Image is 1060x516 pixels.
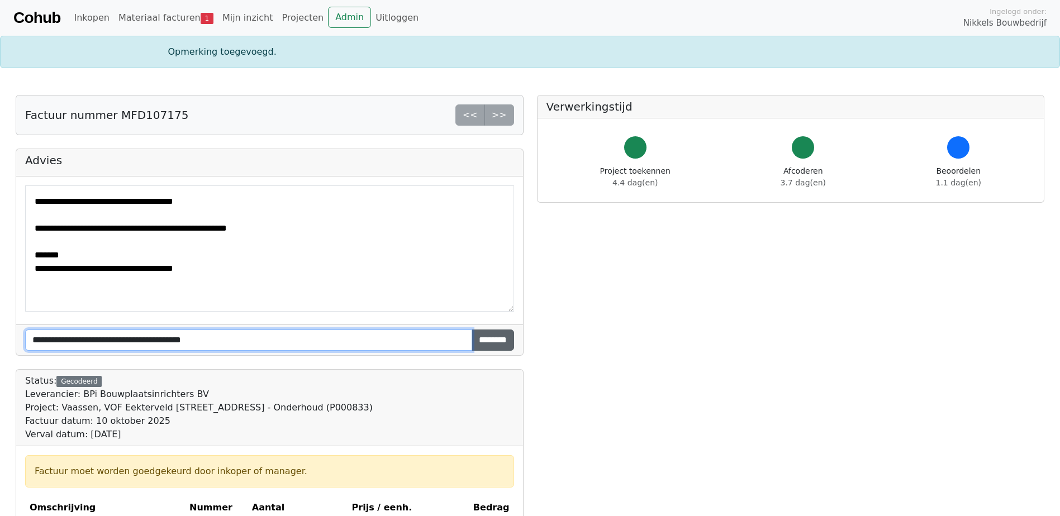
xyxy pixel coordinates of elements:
span: 1.1 dag(en) [936,178,981,187]
h5: Verwerkingstijd [546,100,1035,113]
div: Beoordelen [936,165,981,189]
div: Project toekennen [600,165,671,189]
span: 1 [201,13,213,24]
h5: Advies [25,154,514,167]
a: Projecten [277,7,328,29]
a: Materiaal facturen1 [114,7,218,29]
span: 4.4 dag(en) [612,178,658,187]
div: Opmerking toegevoegd. [161,45,899,59]
span: 3.7 dag(en) [781,178,826,187]
div: Verval datum: [DATE] [25,428,373,441]
div: Afcoderen [781,165,826,189]
a: Uitloggen [371,7,423,29]
h5: Factuur nummer MFD107175 [25,108,188,122]
a: Cohub [13,4,60,31]
span: Nikkels Bouwbedrijf [963,17,1047,30]
div: Project: Vaassen, VOF Eekterveld [STREET_ADDRESS] - Onderhoud (P000833) [25,401,373,414]
a: Inkopen [69,7,113,29]
a: Mijn inzicht [218,7,278,29]
div: Factuur moet worden goedgekeurd door inkoper of manager. [35,465,505,478]
div: Status: [25,374,373,441]
div: Factuur datum: 10 oktober 2025 [25,414,373,428]
div: Gecodeerd [56,376,102,387]
a: Admin [328,7,371,28]
span: Ingelogd onder: [990,6,1047,17]
div: Leverancier: BPi Bouwplaatsinrichters BV [25,388,373,401]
